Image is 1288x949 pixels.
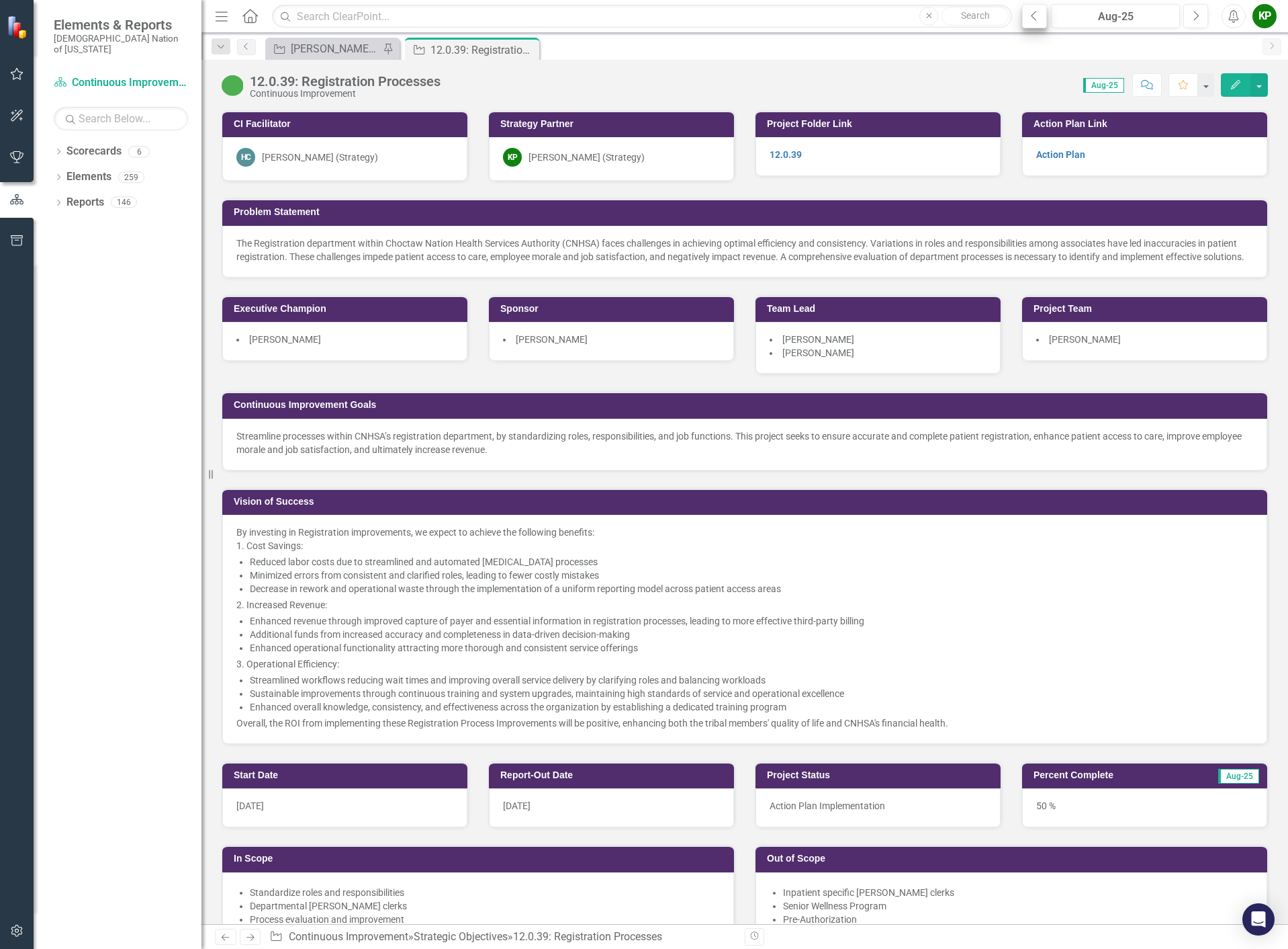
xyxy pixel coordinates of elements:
p: Pre-Authorization​ [783,913,1253,926]
span: Aug-25 [1083,78,1124,93]
span: [PERSON_NAME] [782,347,854,358]
h3: Project Folder Link [767,119,994,129]
p: Standardize roles and responsibilities​ [250,886,720,899]
p: Process evaluation and improvement​ [250,913,720,926]
a: Action Plan [1036,149,1085,160]
span: [DATE] [503,800,531,811]
div: 259 [118,171,144,183]
a: Continuous Improvement [289,930,408,943]
div: 6 [128,146,150,157]
p: By investing in Registration improvements, we expect to achieve the following benefits:​ [236,526,1253,539]
img: ClearPoint Strategy [7,15,30,38]
input: Search Below... [54,107,188,130]
h3: Sponsor [500,304,727,314]
div: [PERSON_NAME] (Strategy) [262,151,378,164]
span: [PERSON_NAME] [249,334,321,345]
div: Continuous Improvement [250,89,441,99]
div: [PERSON_NAME] SO's [291,40,379,57]
h3: Executive Champion [234,304,461,314]
span: Action Plan Implementation [770,800,885,811]
button: Search [941,7,1009,26]
div: 12.0.39: Registration Processes [513,930,662,943]
p: Streamlined workflows reducing wait times and improving overall service delivery by clarifying ro... [250,673,1253,687]
h3: Action Plan Link [1033,119,1260,129]
a: Elements [66,169,111,185]
div: KP [503,148,522,167]
p: Reduced labor costs due to streamlined and automated [MEDICAL_DATA] processes​ [250,555,1253,569]
p: Sustainable improvements through continuous training and system upgrades, maintaining high standa... [250,687,1253,700]
a: Reports [66,195,104,210]
div: HC [236,148,255,167]
a: [PERSON_NAME] SO's [269,40,379,57]
span: [PERSON_NAME] [1049,334,1121,345]
h3: Out of Scope [767,854,1260,864]
p: ​Overall, the ROI from implementing these Registration Process Improvements will be positive, enh... [236,716,1253,730]
a: 12.0.39 [770,149,802,160]
h3: Start Date [234,770,461,780]
p: Senior Wellness Program​ [783,899,1253,913]
button: KP [1252,4,1277,28]
h3: Problem Statement [234,207,1260,217]
h3: Project Status [767,770,994,780]
p: The Registration department within Choctaw Nation Health Services Authority (CNHSA) faces challen... [236,237,1253,263]
small: [DEMOGRAPHIC_DATA] Nation of [US_STATE] [54,33,188,55]
a: Strategic Objectives [414,930,508,943]
div: 12.0.39: Registration Processes [250,74,441,89]
img: CI Action Plan Approved/In Progress [222,75,243,96]
h3: CI Facilitator [234,119,461,129]
span: Search [961,10,990,21]
div: 12.0.39: Registration Processes [430,42,536,58]
div: 50 % [1022,788,1267,827]
h3: Team Lead [767,304,994,314]
div: 146 [111,197,137,208]
p: Additional funds from increased accuracy and completeness in data-driven decision-making​ [250,628,1253,641]
p: ​1. Cost Savings:​ [236,539,1253,552]
div: Open Intercom Messenger [1242,903,1275,936]
h3: Strategy Partner [500,119,727,129]
h3: Vision of Success [234,497,1260,507]
span: [DATE] [236,800,264,811]
p: Streamline processes within CNHSA’s registration department, by standardizing roles, responsibili... [236,429,1253,456]
h3: Report-Out Date [500,770,727,780]
input: Search ClearPoint... [272,5,1012,28]
p: Decrease in rework and operational waste through the implementation of a uniform reporting model ... [250,582,1253,595]
p: 3. Operational Efficiency:​ [236,657,1253,671]
span: Aug-25 [1218,769,1259,784]
p: Inpatient specific [PERSON_NAME] clerks​ [783,886,1253,899]
a: Scorecards [66,144,122,159]
div: » » [269,930,735,945]
span: [PERSON_NAME] [782,334,854,345]
span: [PERSON_NAME] [516,334,588,345]
h3: Continuous Improvement Goals [234,400,1260,410]
span: Elements & Reports [54,17,188,33]
a: Continuous Improvement [54,75,188,91]
p: 2. Increased Revenue:​ [236,598,1253,612]
p: Departmental [PERSON_NAME] clerks​ [250,899,720,913]
div: Aug-25 [1056,9,1175,25]
button: Aug-25 [1051,4,1180,28]
h3: Percent Complete [1033,770,1182,780]
p: Enhanced overall knowledge, consistency, and effectiveness across the organization by establishin... [250,700,1253,714]
div: [PERSON_NAME] (Strategy) [528,151,645,164]
p: Enhanced operational functionality attracting more thorough and consistent service offerings​ [250,641,1253,655]
p: Enhanced revenue through improved capture of payer and essential information in registration proc... [250,614,1253,628]
p: Minimized errors from consistent and clarified roles, leading to fewer costly mistakes​ [250,569,1253,582]
h3: In Scope [234,854,727,864]
h3: Project Team [1033,304,1260,314]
